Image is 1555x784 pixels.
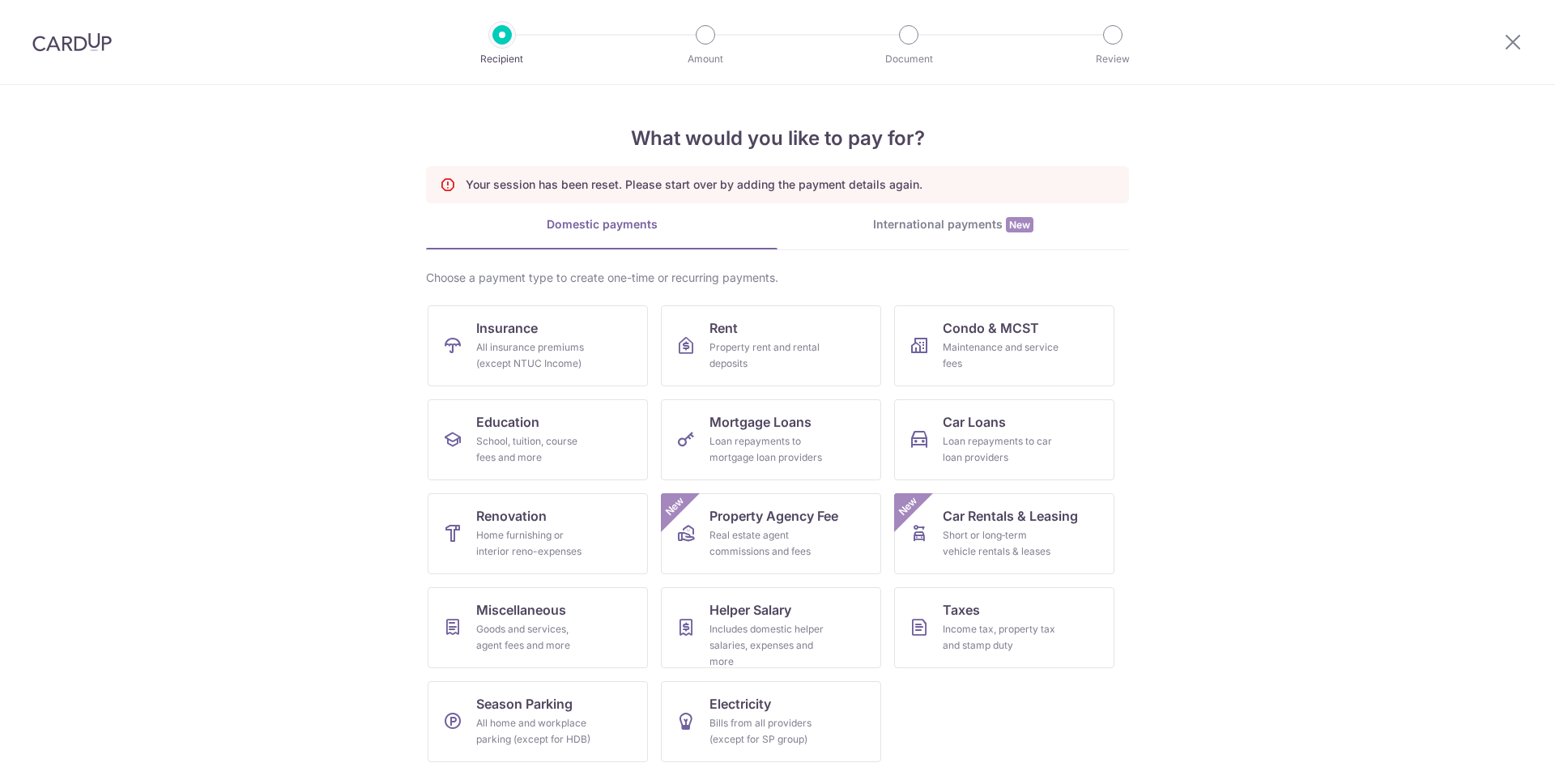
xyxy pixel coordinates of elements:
[1006,217,1033,232] span: New
[894,305,1114,386] a: Condo & MCSTMaintenance and service fees
[709,318,738,338] span: Rent
[476,527,593,560] div: Home furnishing or interior reno-expenses
[476,433,593,466] div: School, tuition, course fees and more
[709,694,771,714] span: Electricity
[661,681,881,762] a: ElectricityBills from all providers (except for SP group)
[709,715,826,748] div: Bills from all providers (except for SP group)
[476,621,593,654] div: Goods and services, agent fees and more
[426,124,1129,153] h4: What would you like to pay for?
[777,216,1129,233] div: International payments
[661,493,881,574] a: Property Agency FeeReal estate agent commissions and feesNew
[709,412,812,432] span: Mortgage Loans
[943,433,1059,466] div: Loan repayments to car loan providers
[894,587,1114,668] a: TaxesIncome tax, property tax and stamp duty
[428,399,648,480] a: EducationSchool, tuition, course fees and more
[428,493,648,574] a: RenovationHome furnishing or interior reno-expenses
[428,305,648,386] a: InsuranceAll insurance premiums (except NTUC Income)
[476,318,538,338] span: Insurance
[476,506,547,526] span: Renovation
[661,399,881,480] a: Mortgage LoansLoan repayments to mortgage loan providers
[476,339,593,372] div: All insurance premiums (except NTUC Income)
[662,493,688,520] span: New
[709,621,826,670] div: Includes domestic helper salaries, expenses and more
[476,600,566,620] span: Miscellaneous
[943,339,1059,372] div: Maintenance and service fees
[894,399,1114,480] a: Car LoansLoan repayments to car loan providers
[943,412,1006,432] span: Car Loans
[709,527,826,560] div: Real estate agent commissions and fees
[32,32,112,52] img: CardUp
[709,506,838,526] span: Property Agency Fee
[645,51,765,67] p: Amount
[428,587,648,668] a: MiscellaneousGoods and services, agent fees and more
[943,600,980,620] span: Taxes
[476,694,573,714] span: Season Parking
[1053,51,1173,67] p: Review
[894,493,1114,574] a: Car Rentals & LeasingShort or long‑term vehicle rentals & leasesNew
[709,600,791,620] span: Helper Salary
[426,270,1129,286] div: Choose a payment type to create one-time or recurring payments.
[466,177,922,193] p: Your session has been reset. Please start over by adding the payment details again.
[943,318,1039,338] span: Condo & MCST
[943,621,1059,654] div: Income tax, property tax and stamp duty
[426,216,777,232] div: Domestic payments
[709,433,826,466] div: Loan repayments to mortgage loan providers
[849,51,969,67] p: Document
[442,51,562,67] p: Recipient
[661,305,881,386] a: RentProperty rent and rental deposits
[943,527,1059,560] div: Short or long‑term vehicle rentals & leases
[661,587,881,668] a: Helper SalaryIncludes domestic helper salaries, expenses and more
[476,412,539,432] span: Education
[428,681,648,762] a: Season ParkingAll home and workplace parking (except for HDB)
[895,493,922,520] span: New
[476,715,593,748] div: All home and workplace parking (except for HDB)
[943,506,1078,526] span: Car Rentals & Leasing
[709,339,826,372] div: Property rent and rental deposits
